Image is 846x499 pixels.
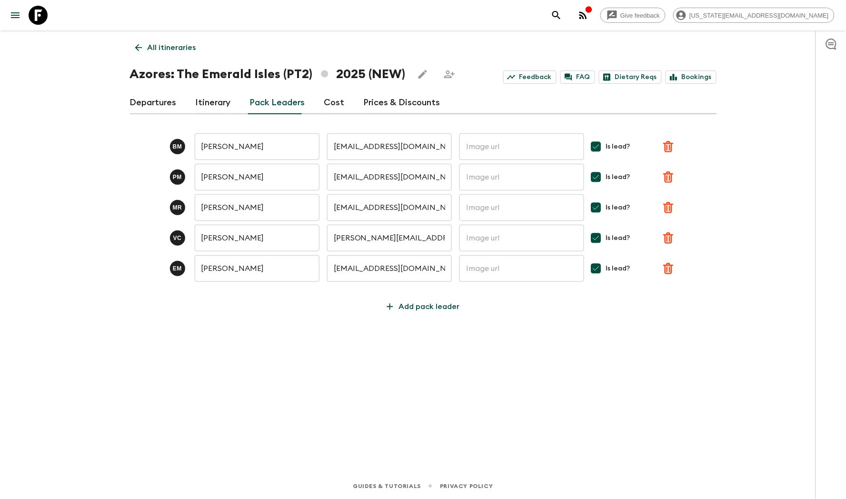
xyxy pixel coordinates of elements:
[379,297,468,316] button: Add pack leader
[503,70,557,84] a: Feedback
[459,225,584,251] input: Image url
[148,42,196,53] p: All itineraries
[606,203,630,212] span: Is lead?
[173,234,182,242] p: V C
[413,65,432,84] button: Edit this itinerary
[195,255,319,282] input: Pack leader's full name
[327,164,452,190] input: Pack leader's email address
[250,91,305,114] a: Pack Leaders
[459,194,584,221] input: Image url
[196,91,231,114] a: Itinerary
[606,233,630,243] span: Is lead?
[130,38,201,57] a: All itineraries
[195,133,319,160] input: Pack leader's full name
[324,91,345,114] a: Cost
[327,225,452,251] input: Pack leader's email address
[606,172,630,182] span: Is lead?
[606,142,630,151] span: Is lead?
[173,204,182,211] p: M R
[130,91,177,114] a: Departures
[173,265,182,272] p: E M
[673,8,835,23] div: [US_STATE][EMAIL_ADDRESS][DOMAIN_NAME]
[459,255,584,282] input: Image url
[327,255,452,282] input: Pack leader's email address
[606,264,630,273] span: Is lead?
[615,12,665,19] span: Give feedback
[440,481,493,491] a: Privacy Policy
[547,6,566,25] button: search adventures
[327,194,452,221] input: Pack leader's email address
[364,91,440,114] a: Prices & Discounts
[399,301,460,312] p: Add pack leader
[353,481,421,491] a: Guides & Tutorials
[459,133,584,160] input: Image url
[130,65,406,84] h1: Azores: The Emerald Isles (PT2) 2025 (NEW)
[560,70,595,84] a: FAQ
[440,65,459,84] span: Share this itinerary
[173,143,182,150] p: B M
[6,6,25,25] button: menu
[684,12,834,19] span: [US_STATE][EMAIL_ADDRESS][DOMAIN_NAME]
[195,164,319,190] input: Pack leader's full name
[327,133,452,160] input: Pack leader's email address
[600,8,666,23] a: Give feedback
[195,194,319,221] input: Pack leader's full name
[195,225,319,251] input: Pack leader's full name
[666,70,717,84] a: Bookings
[599,70,662,84] a: Dietary Reqs
[173,173,182,181] p: P M
[459,164,584,190] input: Image url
